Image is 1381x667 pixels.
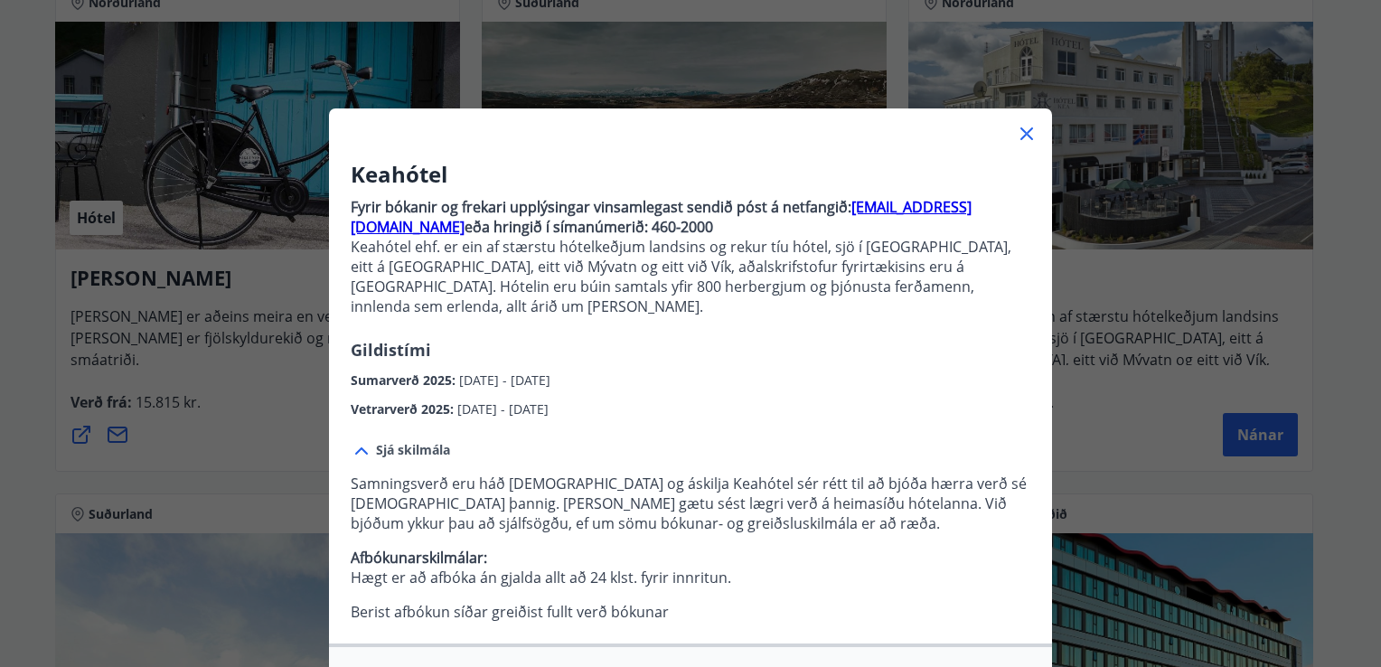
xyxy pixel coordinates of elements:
[351,602,1030,622] p: Berist afbókun síðar greiðist fullt verð bókunar
[351,548,1030,587] p: Hægt er að afbóka án gjalda allt að 24 klst. fyrir innritun.
[351,371,459,389] span: Sumarverð 2025 :
[351,237,1030,316] p: Keahótel ehf. er ein af stærstu hótelkeðjum landsins og rekur tíu hótel, sjö í [GEOGRAPHIC_DATA],...
[459,371,550,389] span: [DATE] - [DATE]
[465,217,713,237] strong: eða hringið í símanúmerið: 460-2000
[351,339,431,361] span: Gildistími
[351,548,487,568] strong: Afbókunarskilmálar:
[351,197,851,217] strong: Fyrir bókanir og frekari upplýsingar vinsamlegast sendið póst á netfangið:
[351,474,1030,533] p: Samningsverð eru háð [DEMOGRAPHIC_DATA] og áskilja Keahótel sér rétt til að bjóða hærra verð sé [...
[351,197,972,237] a: [EMAIL_ADDRESS][DOMAIN_NAME]
[351,159,1030,190] h3: Keahótel
[457,400,549,418] span: [DATE] - [DATE]
[351,400,457,418] span: Vetrarverð 2025 :
[376,441,450,459] span: Sjá skilmála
